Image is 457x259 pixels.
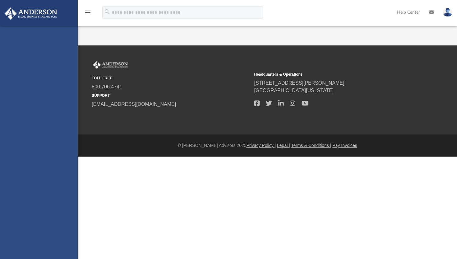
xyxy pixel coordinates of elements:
[291,143,331,148] a: Terms & Conditions |
[84,12,91,16] a: menu
[254,72,413,77] small: Headquarters & Operations
[92,101,176,107] a: [EMAIL_ADDRESS][DOMAIN_NAME]
[92,93,250,98] small: SUPPORT
[254,88,334,93] a: [GEOGRAPHIC_DATA][US_STATE]
[84,9,91,16] i: menu
[104,8,111,15] i: search
[247,143,276,148] a: Privacy Policy |
[277,143,290,148] a: Legal |
[443,8,452,17] img: User Pic
[254,80,344,86] a: [STREET_ADDRESS][PERSON_NAME]
[92,75,250,81] small: TOLL FREE
[92,84,122,89] a: 800.706.4741
[332,143,357,148] a: Pay Invoices
[3,7,59,20] img: Anderson Advisors Platinum Portal
[92,61,129,69] img: Anderson Advisors Platinum Portal
[78,142,457,149] div: © [PERSON_NAME] Advisors 2025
